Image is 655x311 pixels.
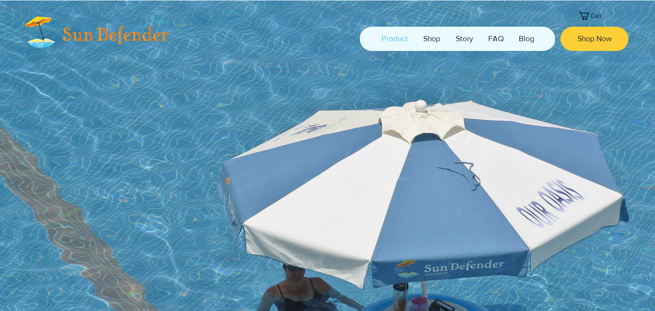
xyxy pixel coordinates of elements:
[591,13,602,19] text: Cart
[579,12,610,20] a: Cart
[415,27,448,51] a: Shop
[377,27,413,51] p: Product
[560,27,628,51] a: Shop Now
[15,12,170,53] img: Sun_Defender.png
[451,27,478,51] p: Story
[480,27,511,51] a: FAQ
[511,27,542,51] a: Blog
[360,27,555,51] nav: Site
[418,27,445,51] p: Shop
[448,27,480,51] a: Story
[374,27,415,51] a: Product
[577,33,612,44] span: Shop Now
[483,27,509,51] p: FAQ
[514,27,539,51] p: Blog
